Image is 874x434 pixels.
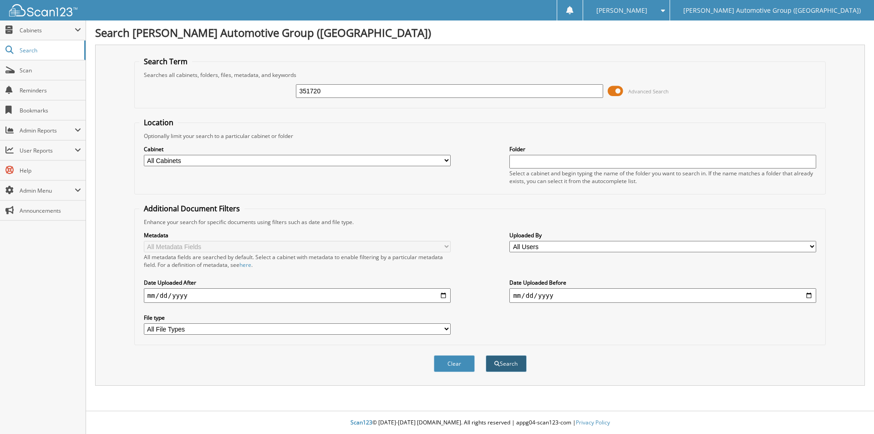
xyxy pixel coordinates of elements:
[683,8,861,13] span: [PERSON_NAME] Automotive Group ([GEOGRAPHIC_DATA])
[486,355,527,372] button: Search
[20,26,75,34] span: Cabinets
[509,145,816,153] label: Folder
[20,207,81,214] span: Announcements
[20,107,81,114] span: Bookmarks
[509,288,816,303] input: end
[139,56,192,66] legend: Search Term
[828,390,874,434] iframe: Chat Widget
[144,145,451,153] label: Cabinet
[144,253,451,269] div: All metadata fields are searched by default. Select a cabinet with metadata to enable filtering b...
[144,314,451,322] label: File type
[351,419,372,426] span: Scan123
[20,66,81,74] span: Scan
[139,218,821,226] div: Enhance your search for specific documents using filters such as date and file type.
[596,8,647,13] span: [PERSON_NAME]
[576,419,610,426] a: Privacy Policy
[20,46,80,54] span: Search
[20,127,75,134] span: Admin Reports
[139,204,244,214] legend: Additional Document Filters
[139,71,821,79] div: Searches all cabinets, folders, files, metadata, and keywords
[139,132,821,140] div: Optionally limit your search to a particular cabinet or folder
[86,412,874,434] div: © [DATE]-[DATE] [DOMAIN_NAME]. All rights reserved | appg04-scan123-com |
[434,355,475,372] button: Clear
[509,169,816,185] div: Select a cabinet and begin typing the name of the folder you want to search in. If the name match...
[509,279,816,286] label: Date Uploaded Before
[9,4,77,16] img: scan123-logo-white.svg
[144,288,451,303] input: start
[20,167,81,174] span: Help
[20,147,75,154] span: User Reports
[20,187,75,194] span: Admin Menu
[20,87,81,94] span: Reminders
[239,261,251,269] a: here
[628,88,669,95] span: Advanced Search
[95,25,865,40] h1: Search [PERSON_NAME] Automotive Group ([GEOGRAPHIC_DATA])
[144,231,451,239] label: Metadata
[144,279,451,286] label: Date Uploaded After
[139,117,178,128] legend: Location
[509,231,816,239] label: Uploaded By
